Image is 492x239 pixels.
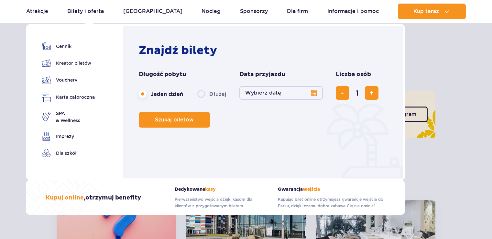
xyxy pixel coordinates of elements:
[42,59,95,68] a: Kreator biletów
[139,87,183,101] label: Jeden dzień
[139,112,210,128] button: Szukaj biletów
[42,132,95,141] a: Imprezy
[123,4,182,19] a: [GEOGRAPHIC_DATA]
[303,187,320,192] span: wejścia
[42,42,95,51] a: Cennik
[349,85,365,101] input: liczba biletów
[278,196,385,209] p: Kupując bilet online otrzymujesz gwarancję wejścia do Parku, dzięki czemu dobra zabawa Cię nie om...
[336,86,349,100] button: usuń bilet
[413,8,439,14] span: Kup teraz
[240,4,268,19] a: Sponsorzy
[67,4,104,19] a: Bilety i oferta
[239,86,323,100] button: Wybierz datę
[336,71,371,78] span: Liczba osób
[42,93,95,102] a: Karta całoroczna
[287,4,308,19] a: Dla firm
[26,4,48,19] a: Atrakcje
[42,75,95,85] a: Vouchery
[46,194,84,201] span: Kupuj online
[139,71,391,128] form: Planowanie wizyty w Park of Poland
[365,86,378,100] button: dodaj bilet
[202,4,221,19] a: Nocleg
[56,110,80,124] span: SPA & Wellness
[175,196,268,209] p: Pierwszeństwo wejścia dzięki kasom dla klientów z przygotowanym biletem.
[398,4,466,19] button: Kup teraz
[155,117,194,123] span: Szukaj biletów
[139,71,186,78] span: Długość pobytu
[46,194,141,202] h3: , otrzymuj benefity
[139,43,391,58] h2: Znajdź bilety
[42,149,95,158] a: Dla szkół
[205,187,216,192] span: kasy
[327,4,379,19] a: Informacje i pomoc
[42,110,95,124] a: SPA& Wellness
[175,187,268,192] strong: Dedykowane
[197,87,226,101] label: Dłużej
[278,187,385,192] strong: Gwarancja
[239,71,285,78] span: Data przyjazdu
